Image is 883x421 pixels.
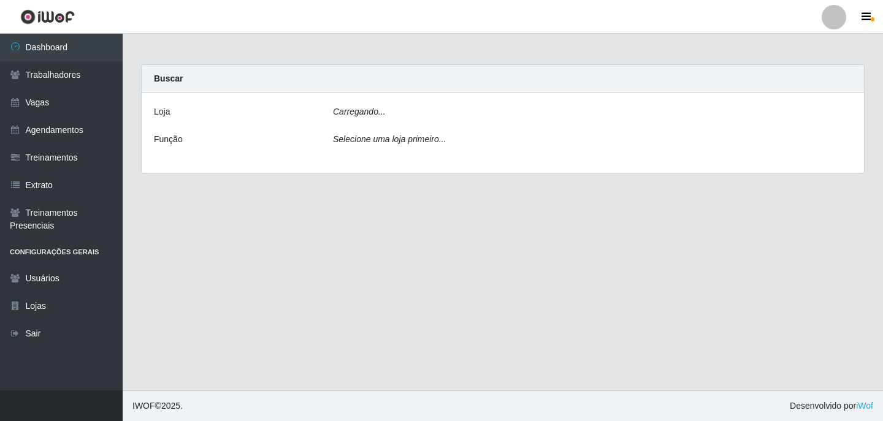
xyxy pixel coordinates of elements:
[132,400,183,412] span: © 2025 .
[154,133,183,146] label: Função
[132,401,155,411] span: IWOF
[333,107,386,116] i: Carregando...
[154,74,183,83] strong: Buscar
[154,105,170,118] label: Loja
[333,134,446,144] i: Selecione uma loja primeiro...
[790,400,873,412] span: Desenvolvido por
[856,401,873,411] a: iWof
[20,9,75,25] img: CoreUI Logo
